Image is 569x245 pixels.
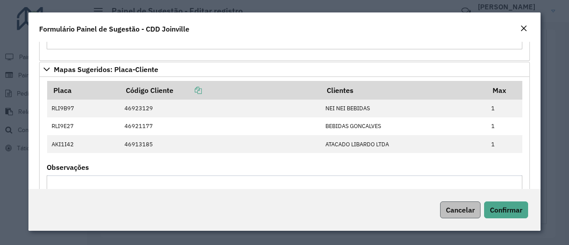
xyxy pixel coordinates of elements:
[47,162,89,173] label: Observações
[487,100,522,117] td: 1
[47,100,120,117] td: RLI9B97
[487,135,522,153] td: 1
[39,62,530,77] a: Mapas Sugeridos: Placa-Cliente
[321,135,486,153] td: ATACADO LIBARDO LTDA
[487,117,522,135] td: 1
[120,135,321,153] td: 46913185
[321,117,486,135] td: BEBIDAS GONCALVES
[120,100,321,117] td: 46923129
[120,81,321,100] th: Código Cliente
[490,205,522,214] span: Confirmar
[321,81,486,100] th: Clientes
[47,81,120,100] th: Placa
[321,100,486,117] td: NEI NEI BEBIDAS
[47,117,120,135] td: RLI9E27
[120,117,321,135] td: 46921177
[54,66,158,73] span: Mapas Sugeridos: Placa-Cliente
[487,81,522,100] th: Max
[47,135,120,153] td: AKI1I42
[440,201,481,218] button: Cancelar
[446,205,475,214] span: Cancelar
[173,86,202,95] a: Copiar
[484,201,528,218] button: Confirmar
[520,25,527,32] em: Fechar
[39,24,189,34] h4: Formulário Painel de Sugestão - CDD Joinville
[517,23,530,35] button: Close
